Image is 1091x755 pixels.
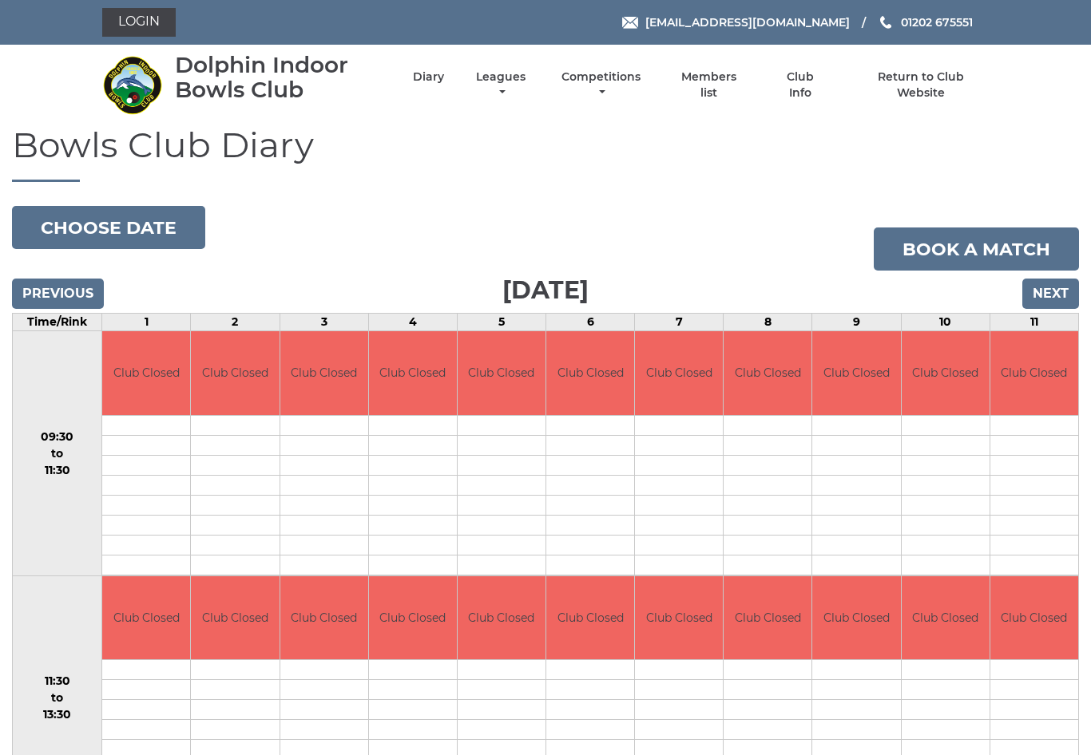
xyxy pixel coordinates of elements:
[102,576,190,660] td: Club Closed
[902,576,990,660] td: Club Closed
[280,331,368,415] td: Club Closed
[546,314,635,331] td: 6
[191,576,279,660] td: Club Closed
[874,227,1079,271] a: Book a match
[724,576,811,660] td: Club Closed
[13,331,102,576] td: 09:30 to 11:30
[457,314,545,331] td: 5
[369,576,457,660] td: Club Closed
[280,314,368,331] td: 3
[724,314,812,331] td: 8
[12,125,1079,182] h1: Bowls Club Diary
[622,14,850,31] a: Email [EMAIL_ADDRESS][DOMAIN_NAME]
[812,314,901,331] td: 9
[1022,279,1079,309] input: Next
[990,576,1078,660] td: Club Closed
[175,53,385,102] div: Dolphin Indoor Bowls Club
[774,69,826,101] a: Club Info
[12,279,104,309] input: Previous
[102,8,176,37] a: Login
[645,15,850,30] span: [EMAIL_ADDRESS][DOMAIN_NAME]
[990,314,1078,331] td: 11
[635,331,723,415] td: Club Closed
[191,331,279,415] td: Club Closed
[622,17,638,29] img: Email
[635,314,724,331] td: 7
[102,331,190,415] td: Club Closed
[102,314,191,331] td: 1
[902,331,990,415] td: Club Closed
[878,14,973,31] a: Phone us 01202 675551
[458,331,545,415] td: Club Closed
[12,206,205,249] button: Choose date
[413,69,444,85] a: Diary
[812,331,900,415] td: Club Closed
[854,69,989,101] a: Return to Club Website
[724,331,811,415] td: Club Closed
[812,576,900,660] td: Club Closed
[458,576,545,660] td: Club Closed
[901,15,973,30] span: 01202 675551
[280,576,368,660] td: Club Closed
[635,576,723,660] td: Club Closed
[191,314,280,331] td: 2
[672,69,746,101] a: Members list
[880,16,891,29] img: Phone us
[102,55,162,115] img: Dolphin Indoor Bowls Club
[557,69,645,101] a: Competitions
[546,576,634,660] td: Club Closed
[13,314,102,331] td: Time/Rink
[990,331,1078,415] td: Club Closed
[901,314,990,331] td: 10
[368,314,457,331] td: 4
[369,331,457,415] td: Club Closed
[472,69,530,101] a: Leagues
[546,331,634,415] td: Club Closed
